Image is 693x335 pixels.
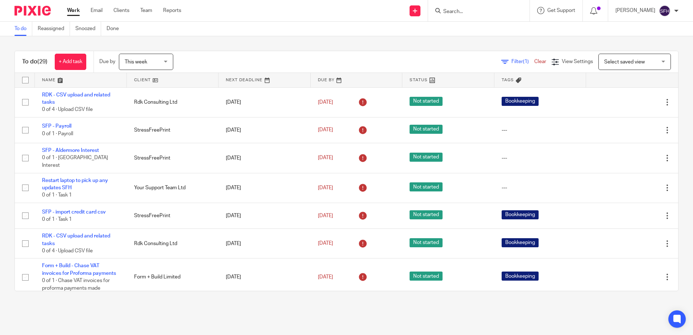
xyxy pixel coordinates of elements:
span: [DATE] [318,185,333,190]
span: [DATE] [318,241,333,246]
span: 0 of 1 · Task 1 [42,193,72,198]
p: Due by [99,58,115,65]
div: --- [502,154,579,162]
span: Not started [410,125,443,134]
a: SFP - import credit card csv [42,210,106,215]
span: 0 of 1 · Payroll [42,131,73,136]
span: Not started [410,153,443,162]
span: Bookkeeping [502,97,539,106]
span: View Settings [562,59,593,64]
span: [DATE] [318,213,333,218]
td: [DATE] [219,173,311,203]
td: [DATE] [219,117,311,143]
img: Pixie [14,6,51,16]
a: To do [14,22,32,36]
td: StressFreePrint [127,117,219,143]
a: Form + Build - Chase VAT invoices for Proforma payments [42,263,116,276]
a: + Add task [55,54,86,70]
div: --- [502,127,579,134]
a: Clear [534,59,546,64]
a: Restart laptop to pick up any updates SFH [42,178,108,190]
td: StressFreePrint [127,203,219,228]
a: RDK - CSV upload and related tasks [42,92,110,105]
span: [DATE] [318,128,333,133]
a: Team [140,7,152,14]
td: Rdk Consulting Ltd [127,87,219,117]
a: SFP - Aldermore Interest [42,148,99,153]
span: 0 of 4 · Upload CSV file [42,107,93,112]
a: Email [91,7,103,14]
a: Done [107,22,124,36]
span: 0 of 4 · Upload CSV file [42,248,93,253]
td: Rdk Consulting Ltd [127,229,219,259]
td: Your Support Team Ltd [127,173,219,203]
p: [PERSON_NAME] [615,7,655,14]
td: [DATE] [219,203,311,228]
a: Snoozed [75,22,101,36]
span: Not started [410,210,443,219]
span: [DATE] [318,274,333,280]
td: [DATE] [219,259,311,296]
span: This week [125,59,147,65]
span: Bookkeeping [502,210,539,219]
a: Reassigned [38,22,70,36]
span: [DATE] [318,156,333,161]
td: [DATE] [219,143,311,173]
span: Filter [511,59,534,64]
h1: To do [22,58,47,66]
td: Form + Build Limited [127,259,219,296]
span: (29) [37,59,47,65]
span: Get Support [547,8,575,13]
span: Not started [410,238,443,247]
span: (1) [523,59,529,64]
div: --- [502,184,579,191]
span: Select saved view [604,59,645,65]
td: [DATE] [219,229,311,259]
td: [DATE] [219,87,311,117]
span: Not started [410,97,443,106]
span: 0 of 1 · [GEOGRAPHIC_DATA] Interest [42,156,108,168]
span: Not started [410,272,443,281]
span: [DATE] [318,100,333,105]
span: Bookkeeping [502,238,539,247]
a: SFP - Payroll [42,124,71,129]
td: StressFreePrint [127,143,219,173]
a: RDK - CSV upload and related tasks [42,233,110,246]
input: Search [443,9,508,15]
span: Bookkeeping [502,272,539,281]
a: Clients [113,7,129,14]
a: Reports [163,7,181,14]
img: svg%3E [659,5,671,17]
span: 0 of 1 · Chase VAT invoices for proforma payments made [42,278,110,291]
span: 0 of 1 · Task 1 [42,217,72,222]
span: Tags [502,78,514,82]
span: Not started [410,182,443,191]
a: Work [67,7,80,14]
